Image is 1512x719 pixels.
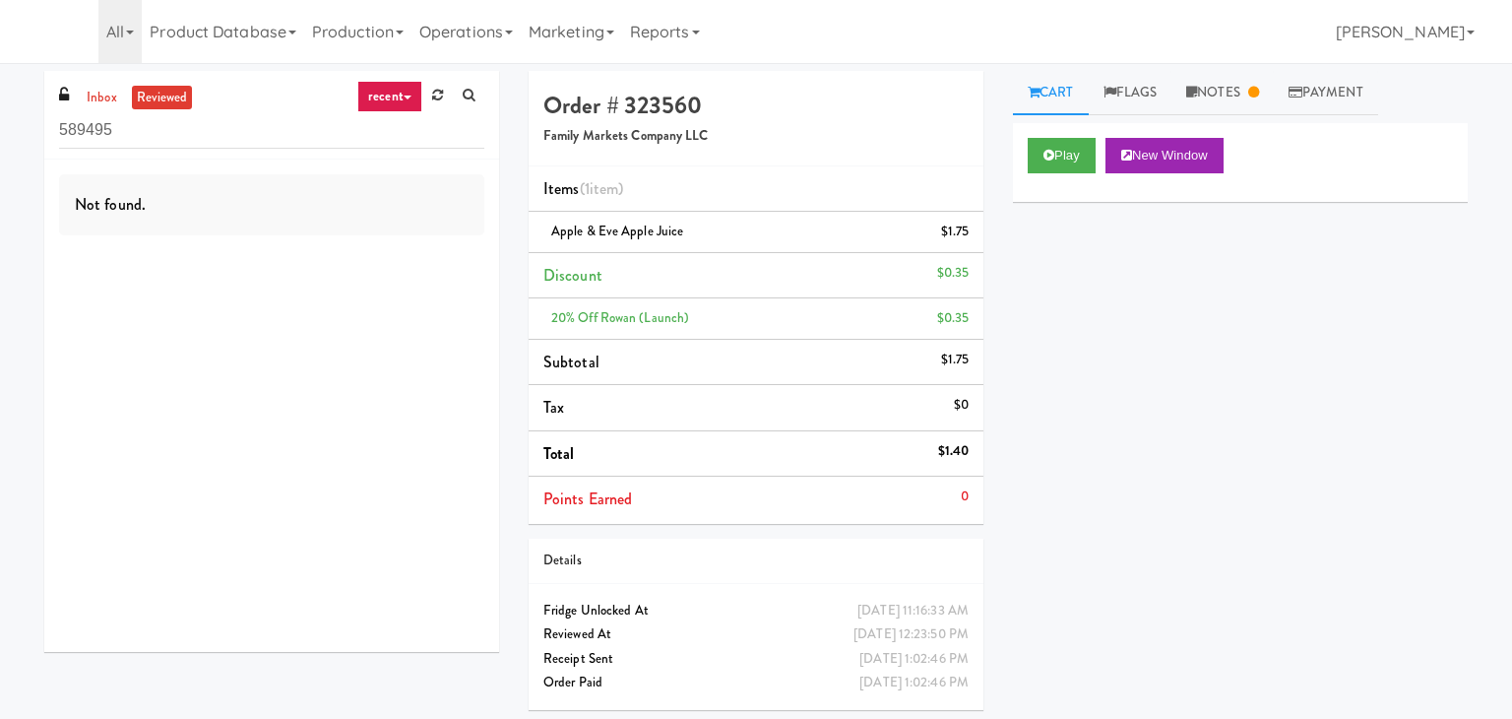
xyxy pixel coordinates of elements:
[357,81,422,112] a: recent
[543,488,632,510] span: Points Earned
[937,306,970,331] div: $0.35
[75,193,146,216] span: Not found.
[857,599,969,623] div: [DATE] 11:16:33 AM
[551,308,689,327] span: 20% Off Rowan (launch)
[543,549,969,573] div: Details
[1013,71,1089,115] a: Cart
[44,15,79,49] img: Micromart
[859,647,969,672] div: [DATE] 1:02:46 PM
[941,348,970,372] div: $1.75
[859,671,969,695] div: [DATE] 1:02:46 PM
[590,177,618,200] ng-pluralize: item
[543,647,969,672] div: Receipt Sent
[938,439,970,464] div: $1.40
[132,86,193,110] a: reviewed
[543,129,969,144] h5: Family Markets Company LLC
[853,622,969,647] div: [DATE] 12:23:50 PM
[59,112,484,149] input: Search vision orders
[543,622,969,647] div: Reviewed At
[543,264,602,287] span: Discount
[1171,71,1274,115] a: Notes
[580,177,624,200] span: (1 )
[543,177,623,200] span: Items
[543,351,599,373] span: Subtotal
[543,396,564,419] span: Tax
[937,261,970,286] div: $0.35
[82,86,122,110] a: inbox
[551,222,683,240] span: Apple & Eve Apple Juice
[1089,71,1172,115] a: Flags
[543,93,969,118] h4: Order # 323560
[543,671,969,695] div: Order Paid
[1274,71,1378,115] a: Payment
[961,485,969,509] div: 0
[1105,138,1224,173] button: New Window
[1028,138,1096,173] button: Play
[543,599,969,623] div: Fridge Unlocked At
[941,220,970,244] div: $1.75
[954,393,969,418] div: $0
[543,442,575,465] span: Total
